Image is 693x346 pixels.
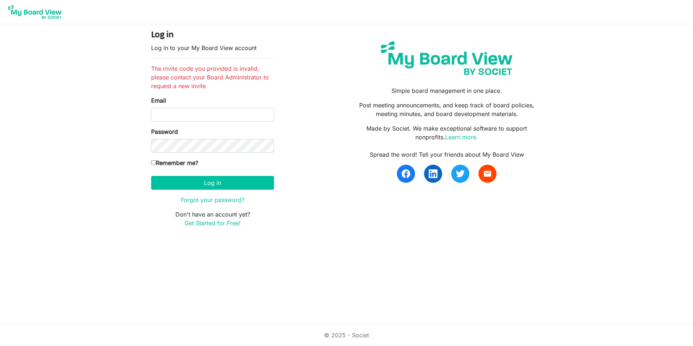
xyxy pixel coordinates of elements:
img: facebook.svg [402,169,410,178]
button: Log in [151,176,274,190]
img: My Board View Logo [6,3,64,21]
p: Post meeting announcements, and keep track of board policies, meeting minutes, and board developm... [352,101,542,118]
div: Spread the word! Tell your friends about My Board View [352,150,542,159]
p: Log in to your My Board View account [151,44,274,52]
h4: Log in [151,30,274,41]
a: Forgot your password? [181,196,244,203]
input: Remember me? [151,160,156,165]
label: Email [151,96,166,105]
img: linkedin.svg [429,169,437,178]
a: email [478,165,497,183]
img: twitter.svg [456,169,465,178]
p: Made by Societ. We make exceptional software to support nonprofits. [352,124,542,141]
label: Remember me? [151,158,198,167]
a: Get Started for Free! [184,219,241,227]
img: my-board-view-societ.svg [375,36,518,81]
label: Password [151,127,178,136]
p: Simple board management in one place. [352,86,542,95]
p: Don't have an account yet? [151,210,274,227]
span: email [483,169,492,178]
a: © 2025 - Societ [324,331,369,339]
a: Learn more. [445,133,478,141]
li: The invite code you provided is invalid, please contact your Board Administrator to request a new... [151,64,274,90]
